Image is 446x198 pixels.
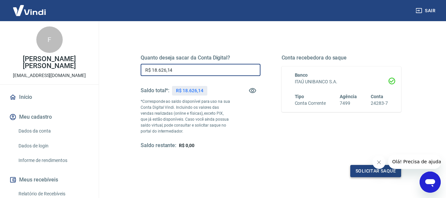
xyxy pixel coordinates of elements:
iframe: Fechar mensagem [372,156,386,169]
iframe: Botão para abrir a janela de mensagens [420,172,441,193]
h5: Saldo total*: [141,87,169,94]
a: Início [8,90,91,104]
h6: ITAÚ UNIBANCO S.A. [295,78,388,85]
span: Tipo [295,94,304,99]
a: Dados de login [16,139,91,153]
iframe: Mensagem da empresa [388,154,441,169]
button: Sair [414,5,438,17]
h6: Conta Corrente [295,100,326,107]
h6: 24283-7 [371,100,388,107]
h6: 7499 [340,100,357,107]
a: Dados da conta [16,124,91,138]
img: Vindi [8,0,51,20]
button: Meus recebíveis [8,173,91,187]
h5: Quanto deseja sacar da Conta Digital? [141,55,260,61]
button: Meu cadastro [8,110,91,124]
a: Informe de rendimentos [16,154,91,167]
span: Banco [295,72,308,78]
p: *Corresponde ao saldo disponível para uso na sua Conta Digital Vindi. Incluindo os valores das ve... [141,99,230,134]
div: F [36,26,63,53]
span: Conta [371,94,383,99]
p: R$ 18.626,14 [176,87,203,94]
span: Olá! Precisa de ajuda? [4,5,55,10]
h5: Conta recebedora do saque [282,55,401,61]
span: R$ 0,00 [179,143,194,148]
span: Agência [340,94,357,99]
p: [PERSON_NAME] [PERSON_NAME] [5,56,93,69]
button: Solicitar saque [350,165,401,177]
p: [EMAIL_ADDRESS][DOMAIN_NAME] [13,72,86,79]
h5: Saldo restante: [141,142,176,149]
